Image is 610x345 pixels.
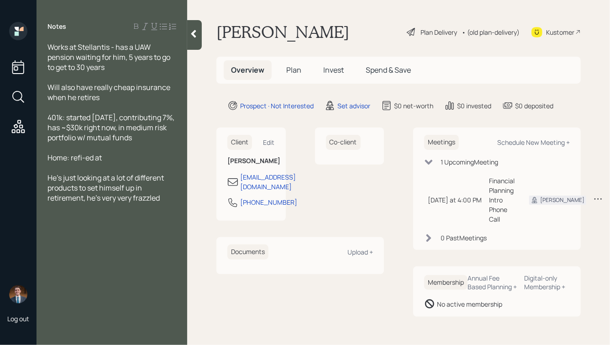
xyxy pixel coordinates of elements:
div: 0 Past Meeting s [441,233,487,243]
div: Digital-only Membership + [525,274,570,291]
div: [DATE] at 4:00 PM [428,195,482,205]
div: Edit [263,138,275,147]
div: Plan Delivery [421,27,457,37]
div: Financial Planning Intro Phone Call [489,176,515,224]
div: [PERSON_NAME] [540,196,584,204]
h6: Client [227,135,252,150]
img: hunter_neumayer.jpg [9,285,27,303]
h6: [PERSON_NAME] [227,157,275,165]
span: Will also have really cheap insurance when he retires [47,82,172,102]
span: Plan [286,65,301,75]
div: $0 invested [457,101,491,111]
h1: [PERSON_NAME] [216,22,349,42]
div: Prospect · Not Interested [240,101,314,111]
span: He's just looking at a lot of different products to set himself up in retirement, he's very very ... [47,173,165,203]
div: Upload + [347,248,373,256]
h6: Membership [424,275,468,290]
span: Spend & Save [366,65,411,75]
h6: Meetings [424,135,459,150]
div: 1 Upcoming Meeting [441,157,498,167]
div: Annual Fee Based Planning + [468,274,517,291]
div: Set advisor [337,101,370,111]
h6: Co-client [326,135,361,150]
span: Invest [323,65,344,75]
span: 401k: started [DATE], contributing 7%, has ~$30k right now, in medium risk portfolio w/ mutual funds [47,112,176,143]
span: Home: refi-ed at [47,153,102,163]
div: $0 net-worth [394,101,433,111]
div: [EMAIL_ADDRESS][DOMAIN_NAME] [240,172,296,191]
div: Schedule New Meeting + [497,138,570,147]
span: Overview [231,65,264,75]
label: Notes [47,22,66,31]
div: No active membership [437,299,502,309]
h6: Documents [227,244,268,260]
div: • (old plan-delivery) [462,27,520,37]
div: $0 deposited [515,101,553,111]
div: Log out [7,314,29,323]
div: [PHONE_NUMBER] [240,197,297,207]
span: Works at Stellantis - has a UAW pension waiting for him, 5 years to go to get to 30 years [47,42,172,72]
div: Kustomer [546,27,574,37]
